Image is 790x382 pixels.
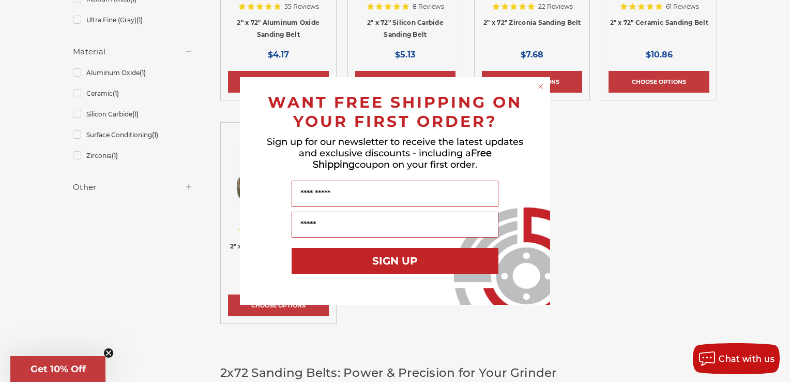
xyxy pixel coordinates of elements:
[267,136,523,170] span: Sign up for our newsletter to receive the latest updates and exclusive discounts - including a co...
[693,343,780,374] button: Chat with us
[292,248,498,274] button: SIGN UP
[719,354,774,364] span: Chat with us
[313,148,492,170] span: Free Shipping
[268,93,522,131] span: WANT FREE SHIPPING ON YOUR FIRST ORDER?
[536,81,546,92] button: Close dialog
